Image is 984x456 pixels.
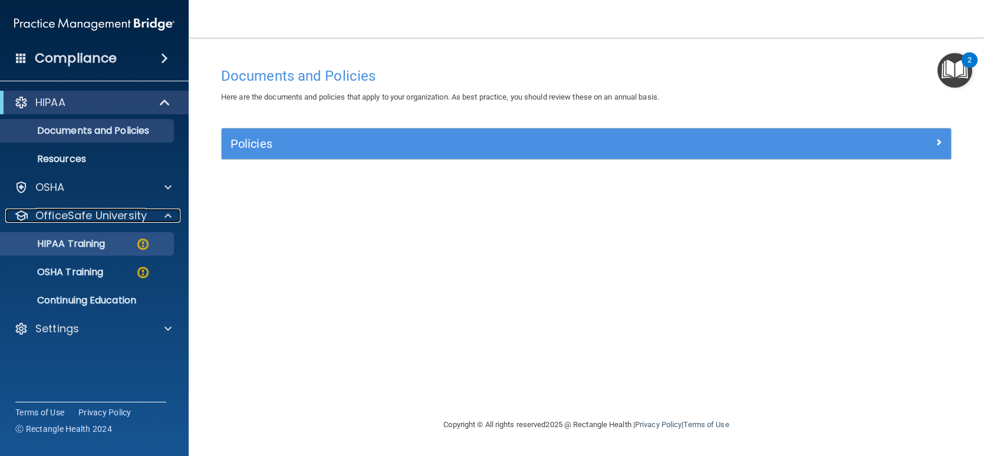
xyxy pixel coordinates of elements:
a: Terms of Use [683,420,729,429]
button: Open Resource Center, 2 new notifications [937,53,972,88]
a: Privacy Policy [78,407,131,418]
span: Ⓒ Rectangle Health 2024 [15,423,112,435]
img: warning-circle.0cc9ac19.png [136,237,150,252]
a: Policies [231,134,942,153]
a: OSHA [14,180,172,194]
p: Resources [8,153,169,165]
img: warning-circle.0cc9ac19.png [136,265,150,280]
p: OSHA Training [8,266,103,278]
a: Privacy Policy [635,420,682,429]
p: HIPAA [35,95,65,110]
p: Continuing Education [8,295,169,306]
a: Terms of Use [15,407,64,418]
div: 2 [967,60,972,75]
a: HIPAA [14,95,171,110]
p: OfficeSafe University [35,209,147,223]
div: Copyright © All rights reserved 2025 @ Rectangle Health | | [371,406,802,444]
h4: Documents and Policies [221,68,952,84]
img: PMB logo [14,12,175,36]
p: OSHA [35,180,65,194]
span: Here are the documents and policies that apply to your organization. As best practice, you should... [221,92,659,101]
a: Settings [14,322,172,336]
p: Settings [35,322,79,336]
h4: Compliance [35,50,117,67]
p: HIPAA Training [8,238,105,250]
a: OfficeSafe University [14,209,172,223]
p: Documents and Policies [8,125,169,137]
h5: Policies [231,137,760,150]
